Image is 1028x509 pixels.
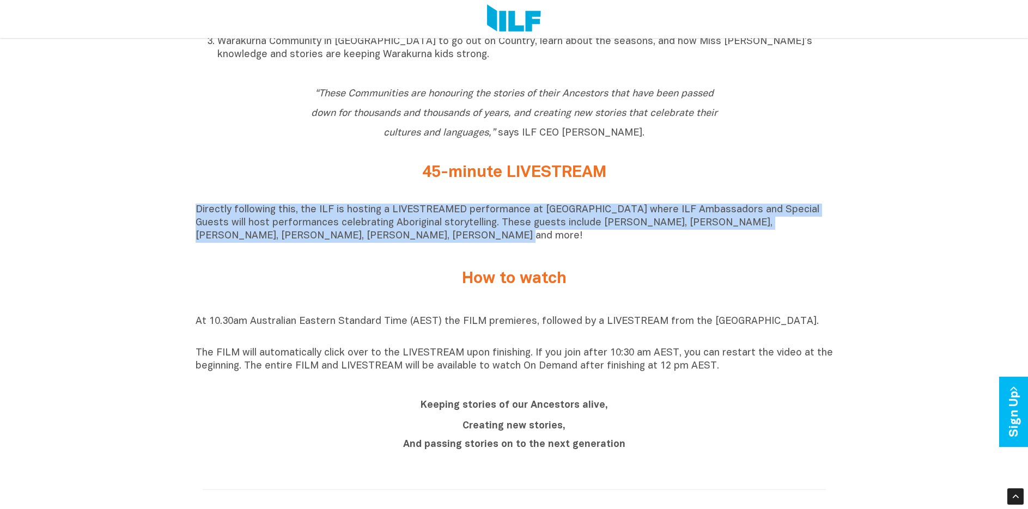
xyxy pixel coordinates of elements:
[463,421,565,431] b: Creating new stories,
[196,315,833,341] p: At 10.30am Australian Eastern Standard Time (AEST) the FILM premieres, followed by a LIVESTREAM f...
[487,4,541,34] img: Logo
[311,89,717,138] span: says ILF CEO [PERSON_NAME].
[196,347,833,373] p: The FILM will automatically click over to the LIVESTREAM upon finishing. If you join after 10:30 ...
[310,164,719,182] h2: 45-minute LIVESTREAM
[217,35,833,62] p: Warakurna Community in [GEOGRAPHIC_DATA] to go out on Country, learn about the seasons, and how M...
[403,440,625,449] b: And passing stories on to the next generation
[311,89,717,138] i: “These Communities are honouring the stories of their Ancestors that have been passed down for th...
[1007,488,1024,505] div: Scroll Back to Top
[196,204,833,243] p: Directly following this, the ILF is hosting a LIVESTREAMED performance at [GEOGRAPHIC_DATA] where...
[421,401,608,410] b: Keeping stories of our Ancestors alive,
[310,270,719,288] h2: How to watch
